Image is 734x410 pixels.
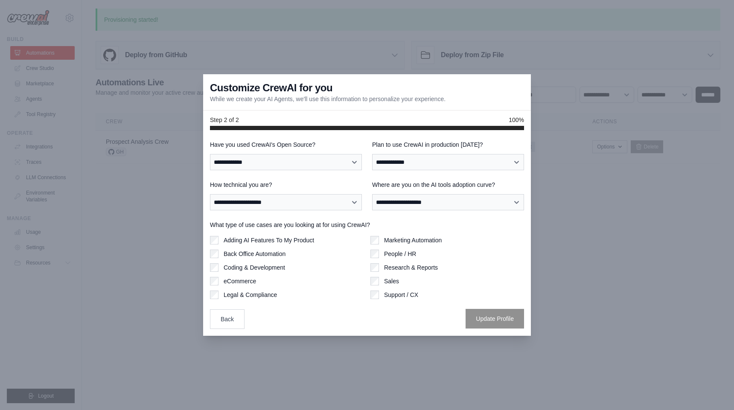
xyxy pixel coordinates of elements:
label: People / HR [384,250,416,258]
button: Back [210,309,245,329]
label: What type of use cases are you looking at for using CrewAI? [210,221,524,229]
label: Sales [384,277,399,285]
p: While we create your AI Agents, we'll use this information to personalize your experience. [210,95,446,103]
label: Where are you on the AI tools adoption curve? [372,180,524,189]
span: Step 2 of 2 [210,116,239,124]
label: Marketing Automation [384,236,442,244]
label: eCommerce [224,277,256,285]
label: Back Office Automation [224,250,285,258]
button: Update Profile [466,309,524,329]
label: Support / CX [384,291,418,299]
label: How technical you are? [210,180,362,189]
label: Plan to use CrewAI in production [DATE]? [372,140,524,149]
span: 100% [509,116,524,124]
label: Adding AI Features To My Product [224,236,314,244]
label: Have you used CrewAI's Open Source? [210,140,362,149]
label: Coding & Development [224,263,285,272]
label: Research & Reports [384,263,438,272]
label: Legal & Compliance [224,291,277,299]
h3: Customize CrewAI for you [210,81,332,95]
